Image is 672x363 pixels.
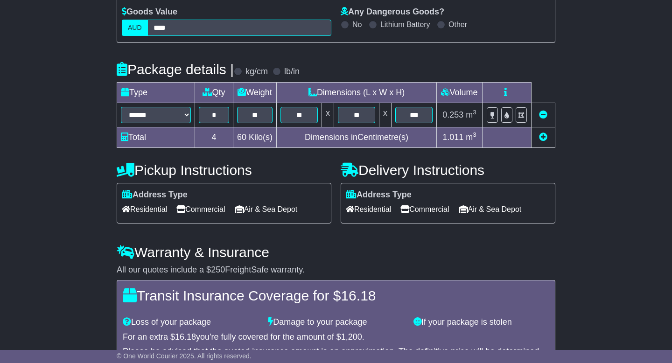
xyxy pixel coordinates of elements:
td: Kilo(s) [233,127,277,147]
h4: Pickup Instructions [117,162,331,178]
div: For an extra $ you're fully covered for the amount of $ . [123,332,549,342]
span: 16.18 [175,332,196,342]
sup: 3 [473,131,476,138]
td: Volume [437,82,483,103]
td: Dimensions in Centimetre(s) [277,127,437,147]
span: m [466,133,476,142]
span: Residential [346,202,391,216]
div: Damage to your package [263,317,408,328]
td: Total [117,127,195,147]
label: Lithium Battery [380,20,430,29]
label: No [352,20,362,29]
span: Commercial [176,202,225,216]
sup: 3 [473,109,476,116]
a: Add new item [539,133,547,142]
label: Other [448,20,467,29]
label: Any Dangerous Goods? [341,7,444,17]
label: Address Type [346,190,412,200]
div: If your package is stolen [409,317,554,328]
td: Type [117,82,195,103]
span: 16.18 [341,288,376,303]
h4: Warranty & Insurance [117,244,555,260]
span: 60 [237,133,246,142]
label: kg/cm [245,67,268,77]
td: Weight [233,82,277,103]
span: 250 [211,265,225,274]
span: m [466,110,476,119]
span: Commercial [400,202,449,216]
a: Remove this item [539,110,547,119]
div: All our quotes include a $ FreightSafe warranty. [117,265,555,275]
span: 0.253 [442,110,463,119]
h4: Transit Insurance Coverage for $ [123,288,549,303]
td: 4 [195,127,233,147]
h4: Package details | [117,62,234,77]
span: 1.011 [442,133,463,142]
label: Address Type [122,190,188,200]
div: Loss of your package [118,317,263,328]
td: x [322,103,334,127]
td: x [379,103,392,127]
h4: Delivery Instructions [341,162,555,178]
span: Residential [122,202,167,216]
span: © One World Courier 2025. All rights reserved. [117,352,252,360]
td: Qty [195,82,233,103]
label: AUD [122,20,148,36]
td: Dimensions (L x W x H) [277,82,437,103]
label: Goods Value [122,7,177,17]
span: Air & Sea Depot [459,202,522,216]
span: Air & Sea Depot [235,202,298,216]
label: lb/in [284,67,300,77]
span: 1,200 [341,332,362,342]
